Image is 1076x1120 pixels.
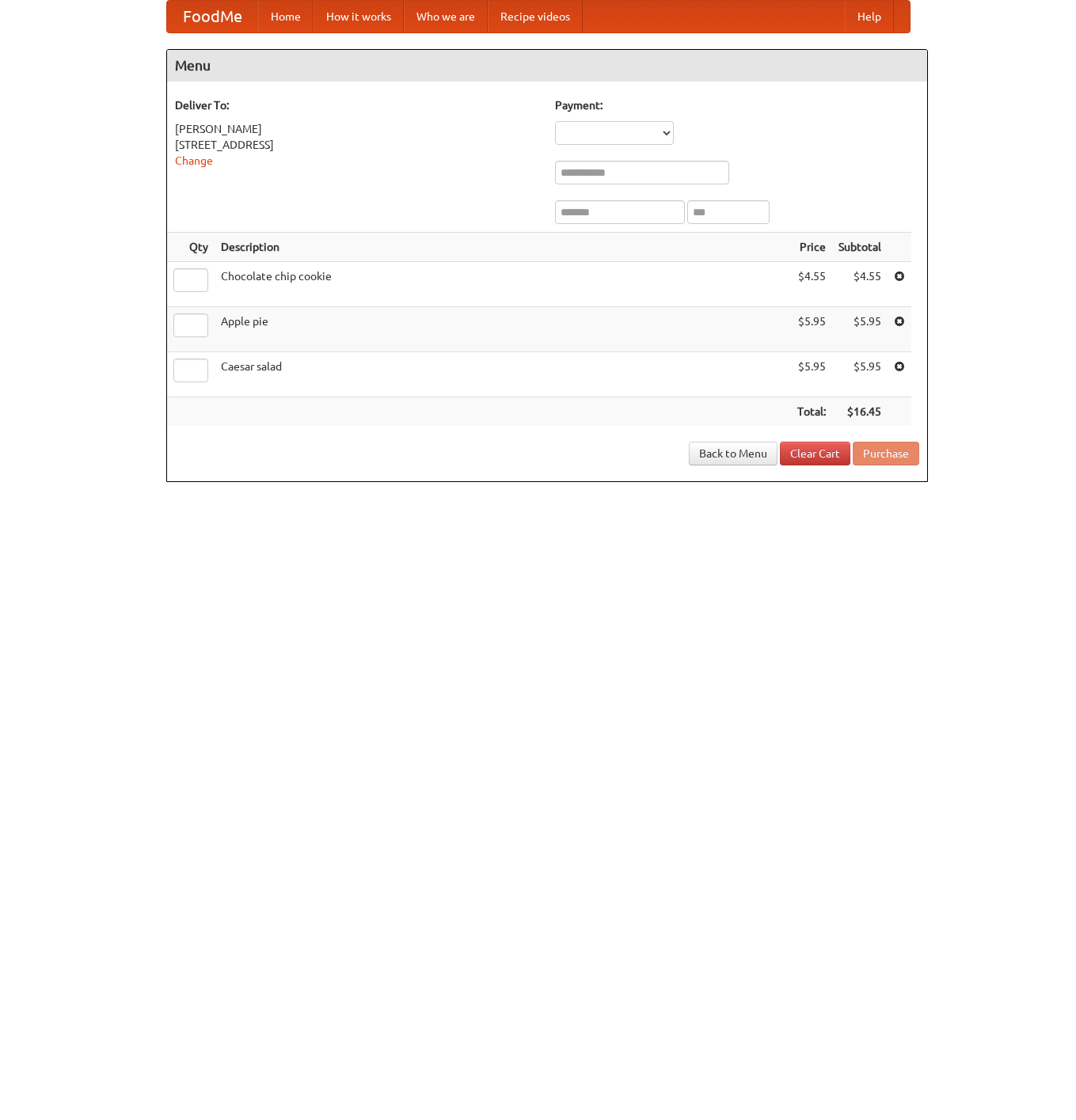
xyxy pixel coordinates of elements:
[555,97,919,113] h5: Payment:
[791,262,832,307] td: $4.55
[215,307,791,352] td: Apple pie
[175,154,213,167] a: Change
[832,352,888,397] td: $5.95
[175,97,539,113] h5: Deliver To:
[215,352,791,397] td: Caesar salad
[167,233,215,262] th: Qty
[314,1,404,32] a: How it works
[791,397,832,427] th: Total:
[832,233,888,262] th: Subtotal
[488,1,583,32] a: Recipe videos
[175,121,539,137] div: [PERSON_NAME]
[853,442,919,465] button: Purchase
[791,307,832,352] td: $5.95
[791,352,832,397] td: $5.95
[404,1,488,32] a: Who we are
[215,233,791,262] th: Description
[258,1,314,32] a: Home
[167,1,258,32] a: FoodMe
[215,262,791,307] td: Chocolate chip cookie
[832,262,888,307] td: $4.55
[167,50,927,82] h4: Menu
[175,137,539,153] div: [STREET_ADDRESS]
[845,1,894,32] a: Help
[780,442,850,465] a: Clear Cart
[832,307,888,352] td: $5.95
[832,397,888,427] th: $16.45
[791,233,832,262] th: Price
[689,442,778,465] a: Back to Menu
